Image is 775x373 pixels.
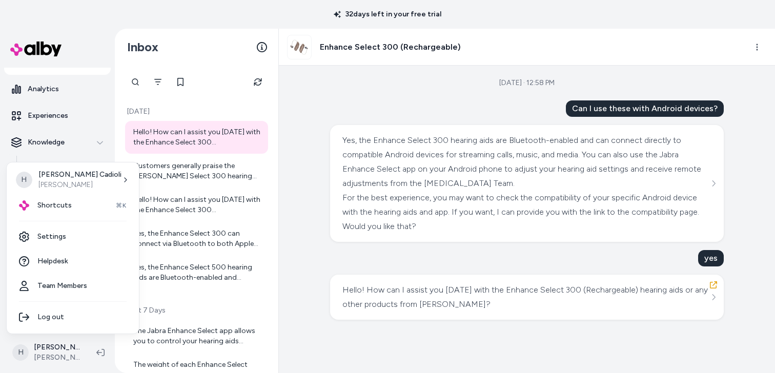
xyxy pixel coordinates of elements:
div: Log out [11,305,135,329]
a: Team Members [11,274,135,298]
a: Settings [11,224,135,249]
span: ⌘K [116,201,127,210]
span: Shortcuts [37,200,72,211]
p: [PERSON_NAME] [38,180,121,190]
p: [PERSON_NAME] Cadioli [38,170,121,180]
img: alby Logo [19,200,29,211]
span: H [16,172,32,188]
span: Helpdesk [37,256,68,266]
